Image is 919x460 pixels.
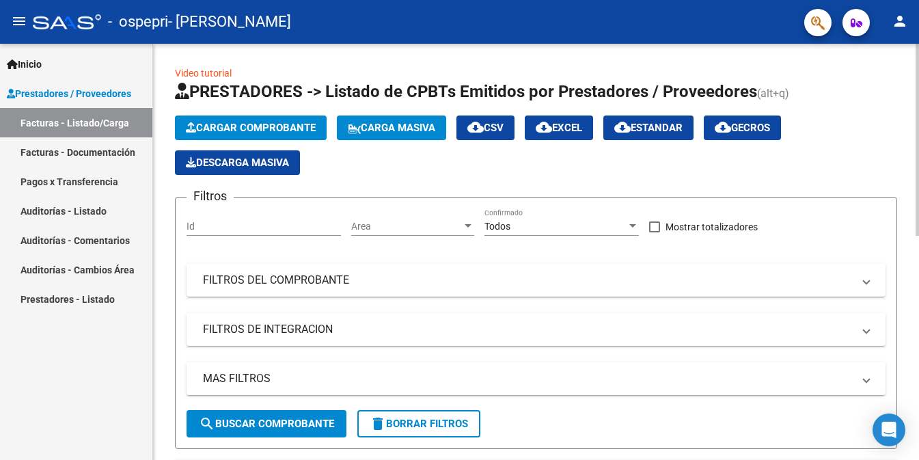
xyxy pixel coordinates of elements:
[199,418,334,430] span: Buscar Comprobante
[175,68,232,79] a: Video tutorial
[187,264,886,297] mat-expansion-panel-header: FILTROS DEL COMPROBANTE
[187,313,886,346] mat-expansion-panel-header: FILTROS DE INTEGRACION
[715,119,731,135] mat-icon: cloud_download
[370,416,386,432] mat-icon: delete
[175,150,300,175] app-download-masive: Descarga masiva de comprobantes (adjuntos)
[351,221,462,232] span: Area
[456,116,515,140] button: CSV
[199,416,215,432] mat-icon: search
[337,116,446,140] button: Carga Masiva
[11,13,27,29] mat-icon: menu
[168,7,291,37] span: - [PERSON_NAME]
[603,116,694,140] button: Estandar
[467,122,504,134] span: CSV
[186,157,289,169] span: Descarga Masiva
[348,122,435,134] span: Carga Masiva
[7,86,131,101] span: Prestadores / Proveedores
[715,122,770,134] span: Gecros
[186,122,316,134] span: Cargar Comprobante
[175,82,757,101] span: PRESTADORES -> Listado de CPBTs Emitidos por Prestadores / Proveedores
[187,362,886,395] mat-expansion-panel-header: MAS FILTROS
[614,119,631,135] mat-icon: cloud_download
[757,87,789,100] span: (alt+q)
[370,418,468,430] span: Borrar Filtros
[536,122,582,134] span: EXCEL
[704,116,781,140] button: Gecros
[7,57,42,72] span: Inicio
[187,410,346,437] button: Buscar Comprobante
[536,119,552,135] mat-icon: cloud_download
[108,7,168,37] span: - ospepri
[203,371,853,386] mat-panel-title: MAS FILTROS
[175,150,300,175] button: Descarga Masiva
[175,116,327,140] button: Cargar Comprobante
[203,322,853,337] mat-panel-title: FILTROS DE INTEGRACION
[187,187,234,206] h3: Filtros
[666,219,758,235] span: Mostrar totalizadores
[357,410,480,437] button: Borrar Filtros
[203,273,853,288] mat-panel-title: FILTROS DEL COMPROBANTE
[892,13,908,29] mat-icon: person
[614,122,683,134] span: Estandar
[873,414,905,446] div: Open Intercom Messenger
[484,221,510,232] span: Todos
[525,116,593,140] button: EXCEL
[467,119,484,135] mat-icon: cloud_download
